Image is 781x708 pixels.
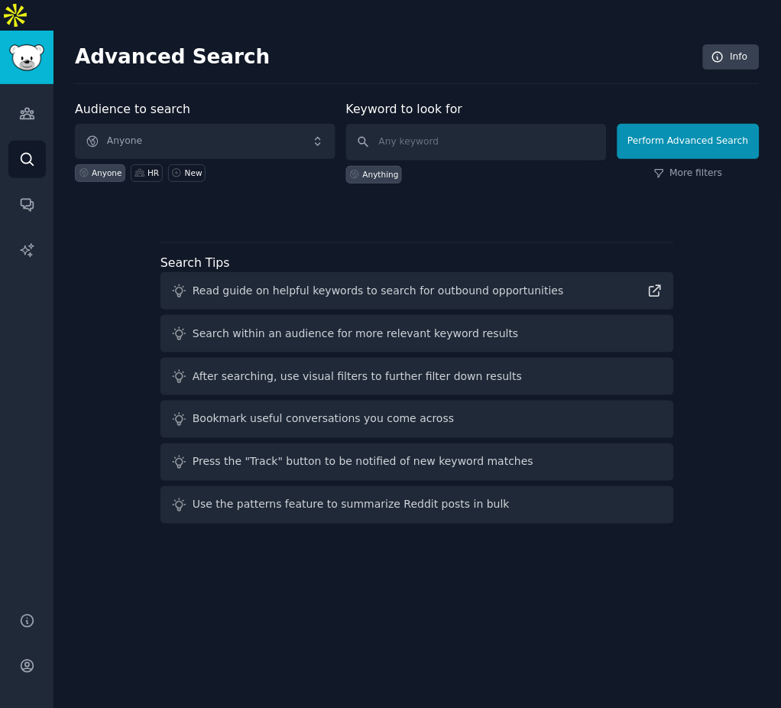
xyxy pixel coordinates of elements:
div: Use the patterns feature to summarize Reddit posts in bulk [193,497,510,513]
div: Press the "Track" button to be notified of new keyword matches [193,454,533,470]
label: Keyword to look for [346,102,463,116]
div: Bookmark useful conversations you come across [193,411,455,427]
div: Read guide on helpful keywords to search for outbound opportunities [193,283,564,299]
div: New [185,167,203,178]
input: Any keyword [346,124,607,161]
a: Info [703,44,760,70]
div: Anyone [92,167,122,178]
div: Search within an audience for more relevant keyword results [193,326,519,342]
button: Anyone [75,124,335,159]
label: Audience to search [75,102,190,116]
div: After searching, use visual filters to further filter down results [193,369,522,385]
div: HR [147,167,159,178]
h2: Advanced Search [75,45,695,70]
img: GummySearch logo [9,44,44,71]
a: More filters [654,167,723,180]
div: Anything [363,169,399,180]
label: Search Tips [160,255,230,270]
a: New [168,164,206,182]
button: Perform Advanced Search [617,124,760,159]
